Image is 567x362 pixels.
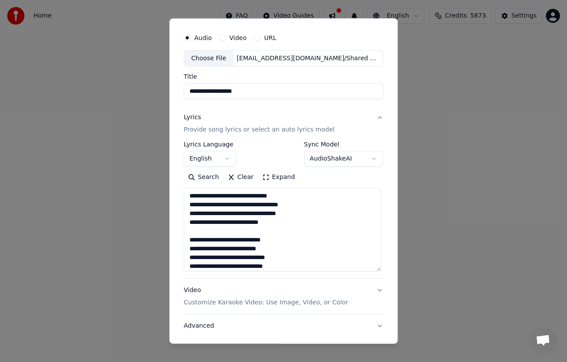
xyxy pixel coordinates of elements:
div: Video [184,286,348,307]
button: Advanced [184,314,383,337]
div: [EMAIL_ADDRESS][DOMAIN_NAME]/Shared drives/Sing King G Drive/Filemaker/CPT_Tracks/New Content/105... [233,54,383,62]
label: Video [229,34,247,40]
p: Provide song lyrics or select an auto lyrics model [184,125,334,134]
button: LyricsProvide song lyrics or select an auto lyrics model [184,106,383,141]
label: Lyrics Language [184,141,236,147]
div: Lyrics [184,113,201,122]
label: Audio [194,34,212,40]
button: Expand [258,170,299,184]
button: Search [184,170,223,184]
label: URL [264,34,276,40]
div: Choose File [184,50,233,66]
label: Title [184,73,383,80]
p: Customize Karaoke Video: Use Image, Video, or Color [184,298,348,307]
label: Sync Model [304,141,383,147]
button: Clear [223,170,258,184]
button: VideoCustomize Karaoke Video: Use Image, Video, or Color [184,279,383,314]
div: LyricsProvide song lyrics or select an auto lyrics model [184,141,383,278]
